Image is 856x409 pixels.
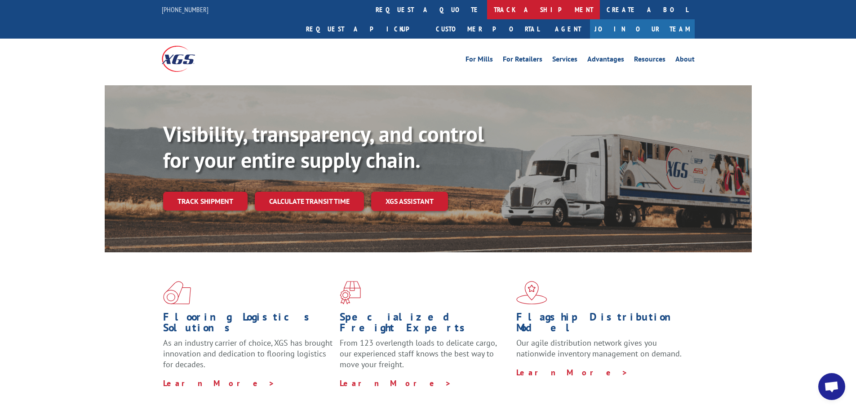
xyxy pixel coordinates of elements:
p: From 123 overlength loads to delicate cargo, our experienced staff knows the best way to move you... [340,338,510,378]
span: As an industry carrier of choice, XGS has brought innovation and dedication to flooring logistics... [163,338,333,369]
img: xgs-icon-total-supply-chain-intelligence-red [163,281,191,304]
a: Request a pickup [299,19,429,39]
a: Calculate transit time [255,192,364,211]
h1: Specialized Freight Experts [340,312,510,338]
h1: Flagship Distribution Model [516,312,686,338]
img: xgs-icon-focused-on-flooring-red [340,281,361,304]
a: Resources [634,56,665,66]
a: Customer Portal [429,19,546,39]
a: Open chat [818,373,845,400]
a: Services [552,56,577,66]
a: Learn More > [163,378,275,388]
b: Visibility, transparency, and control for your entire supply chain. [163,120,484,174]
img: xgs-icon-flagship-distribution-model-red [516,281,547,304]
a: [PHONE_NUMBER] [162,5,208,14]
a: Agent [546,19,590,39]
a: Track shipment [163,192,248,211]
span: Our agile distribution network gives you nationwide inventory management on demand. [516,338,682,359]
a: Learn More > [516,367,628,378]
a: For Mills [466,56,493,66]
a: Learn More > [340,378,452,388]
a: For Retailers [503,56,542,66]
a: Advantages [587,56,624,66]
h1: Flooring Logistics Solutions [163,312,333,338]
a: XGS ASSISTANT [371,192,448,211]
a: Join Our Team [590,19,695,39]
a: About [675,56,695,66]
